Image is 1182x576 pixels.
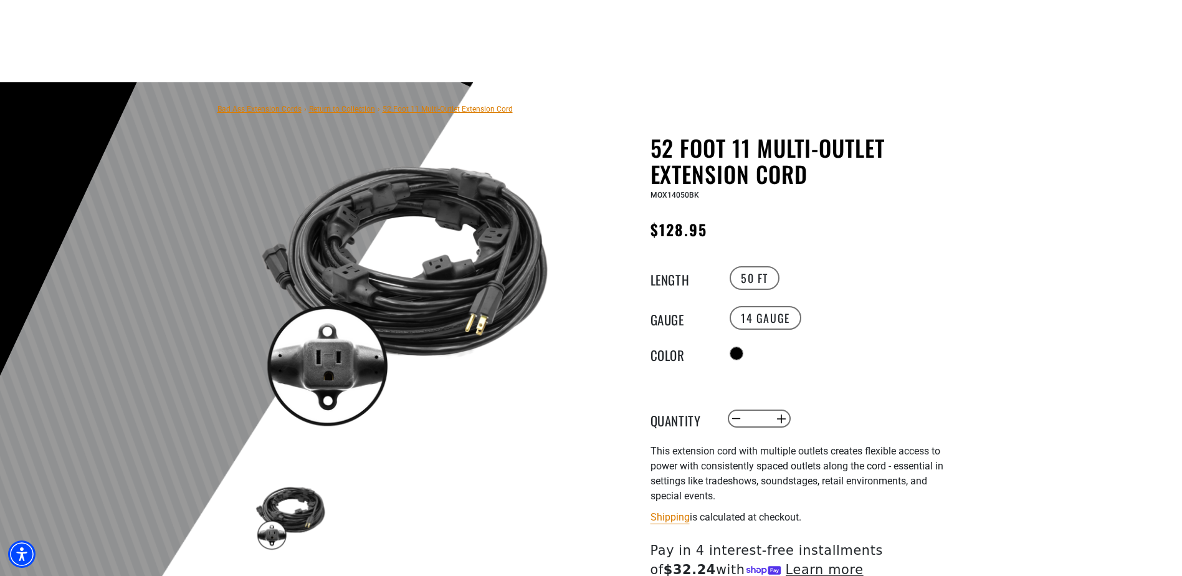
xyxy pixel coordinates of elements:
legend: Length [651,270,713,286]
img: black [254,137,555,438]
legend: Gauge [651,310,713,326]
a: Bad Ass Extension Cords [217,105,302,113]
nav: breadcrumbs [217,101,513,116]
h1: 52 Foot 11 Multi-Outlet Extension Cord [651,135,956,187]
span: $128.95 [651,218,708,241]
span: MOX14050BK [651,191,699,199]
div: is calculated at checkout. [651,509,956,526]
legend: Color [651,345,713,362]
label: Quantity [651,411,713,427]
span: This extension cord with multiple outlets creates flexible access to power with consistently spac... [651,445,943,502]
label: 50 FT [730,266,779,290]
img: black [254,480,326,552]
label: 14 Gauge [730,306,801,330]
span: 52 Foot 11 Multi-Outlet Extension Cord [383,105,513,113]
a: Shipping [651,511,690,523]
span: › [304,105,307,113]
div: Accessibility Menu [8,540,36,568]
a: Return to Collection [309,105,375,113]
span: › [378,105,380,113]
